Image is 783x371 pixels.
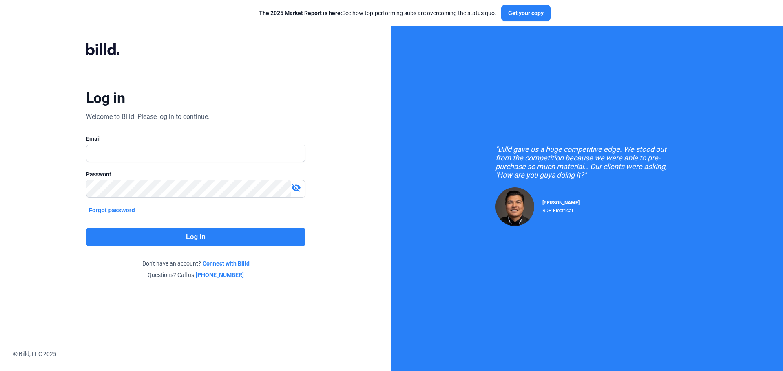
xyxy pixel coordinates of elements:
img: Raul Pacheco [495,187,534,226]
a: [PHONE_NUMBER] [196,271,244,279]
div: Don't have an account? [86,259,305,268]
div: Welcome to Billd! Please log in to continue. [86,112,210,122]
div: See how top-performing subs are overcoming the status quo. [259,9,496,17]
mat-icon: visibility_off [291,183,301,193]
div: Log in [86,89,125,107]
span: [PERSON_NAME] [542,200,580,206]
button: Get your copy [501,5,551,21]
div: Email [86,135,305,143]
button: Log in [86,228,305,246]
div: Questions? Call us [86,271,305,279]
div: "Billd gave us a huge competitive edge. We stood out from the competition because we were able to... [495,145,679,179]
a: Connect with Billd [203,259,250,268]
button: Forgot password [86,206,137,215]
span: The 2025 Market Report is here: [259,10,342,16]
div: RDP Electrical [542,206,580,213]
div: Password [86,170,305,178]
